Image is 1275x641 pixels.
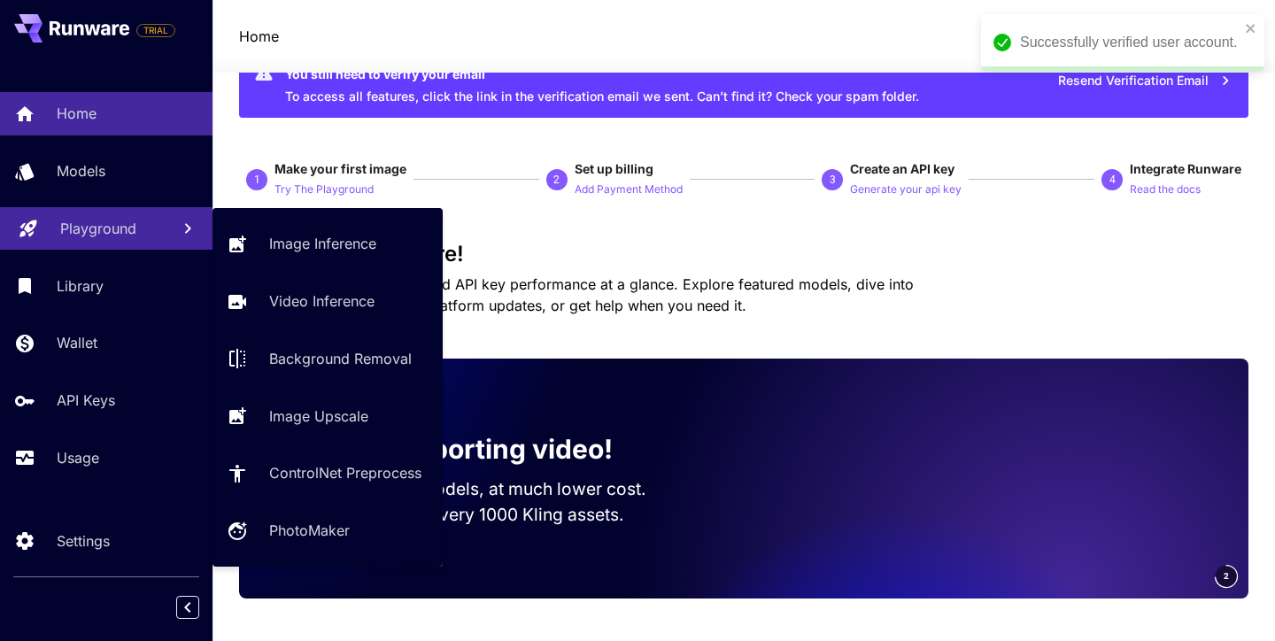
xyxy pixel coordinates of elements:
p: Playground [60,218,136,239]
p: Image Inference [269,233,376,254]
p: Now supporting video! [317,429,613,469]
span: Make your first image [274,161,406,176]
a: Image Inference [212,222,443,266]
span: Set up billing [575,161,653,176]
p: 2 [553,172,560,188]
button: close [1245,21,1257,35]
a: Background Removal [212,337,443,381]
p: Models [57,160,105,181]
p: API Keys [57,390,115,411]
div: You still need to verify your email [285,65,919,83]
a: Image Upscale [212,394,443,437]
span: Integrate Runware [1130,161,1241,176]
p: Wallet [57,332,97,353]
p: Read the docs [1130,181,1201,198]
nav: breadcrumb [239,26,279,47]
a: Video Inference [212,280,443,323]
span: Check out your usage stats and API key performance at a glance. Explore featured models, dive int... [239,275,914,314]
p: Home [57,103,97,124]
p: Library [57,275,104,297]
p: Usage [57,447,99,468]
h3: Welcome to Runware! [239,242,1248,266]
p: Image Upscale [269,405,368,427]
p: ControlNet Preprocess [269,462,421,483]
button: Resend Verification Email [1048,63,1241,99]
p: Add Payment Method [575,181,683,198]
p: 3 [830,172,836,188]
p: 4 [1109,172,1116,188]
span: Create an API key [850,161,954,176]
div: To access all features, click the link in the verification email we sent. Can’t find it? Check yo... [285,59,919,112]
div: Successfully verified user account. [1020,32,1240,53]
p: Save up to $500 for every 1000 Kling assets. [267,502,680,528]
div: Collapse sidebar [189,591,212,623]
a: PhotoMaker [212,509,443,552]
p: PhotoMaker [269,520,350,541]
p: Home [239,26,279,47]
p: Settings [57,530,110,552]
p: Video Inference [269,290,375,312]
a: ControlNet Preprocess [212,452,443,495]
p: Generate your api key [850,181,962,198]
p: Background Removal [269,348,412,369]
span: TRIAL [137,24,174,37]
span: Add your payment card to enable full platform functionality. [136,19,175,41]
span: 2 [1224,569,1229,583]
p: 1 [254,172,260,188]
p: Run the best video models, at much lower cost. [267,476,680,502]
button: Collapse sidebar [176,596,199,619]
p: Try The Playground [274,181,374,198]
